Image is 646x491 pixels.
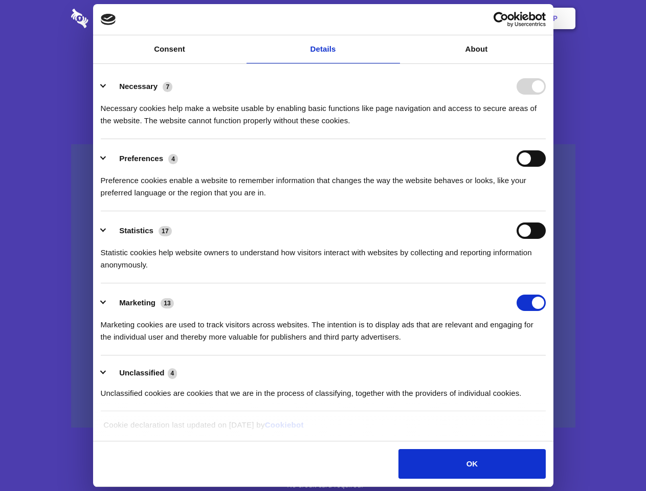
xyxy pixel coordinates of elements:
a: Contact [415,3,462,34]
button: Statistics (17) [101,222,179,239]
span: 13 [161,298,174,308]
div: Statistic cookies help website owners to understand how visitors interact with websites by collec... [101,239,546,271]
a: Cookiebot [265,420,304,429]
div: Necessary cookies help make a website usable by enabling basic functions like page navigation and... [101,95,546,127]
a: Usercentrics Cookiebot - opens in a new window [456,12,546,27]
button: Preferences (4) [101,150,185,167]
span: 4 [168,368,177,378]
div: Preference cookies enable a website to remember information that changes the way the website beha... [101,167,546,199]
button: Unclassified (4) [101,367,184,380]
div: Unclassified cookies are cookies that we are in the process of classifying, together with the pro... [101,380,546,399]
h4: Auto-redaction of sensitive data, encrypted data sharing and self-destructing private chats. Shar... [71,93,575,127]
label: Marketing [119,298,155,307]
a: Details [247,35,400,63]
button: Marketing (13) [101,295,181,311]
a: Wistia video thumbnail [71,144,575,428]
label: Necessary [119,82,158,91]
a: Login [464,3,508,34]
img: logo [101,14,116,25]
span: 4 [168,154,178,164]
button: Necessary (7) [101,78,179,95]
h1: Eliminate Slack Data Loss. [71,46,575,83]
label: Statistics [119,226,153,235]
a: Pricing [300,3,345,34]
button: OK [398,449,545,479]
span: 17 [159,226,172,236]
img: logo-wordmark-white-trans-d4663122ce5f474addd5e946df7df03e33cb6a1c49d2221995e7729f52c070b2.svg [71,9,159,28]
div: Marketing cookies are used to track visitors across websites. The intention is to display ads tha... [101,311,546,343]
a: About [400,35,553,63]
label: Preferences [119,154,163,163]
div: Cookie declaration last updated on [DATE] by [96,419,550,439]
a: Consent [93,35,247,63]
iframe: Drift Widget Chat Controller [595,440,634,479]
span: 7 [163,82,172,92]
